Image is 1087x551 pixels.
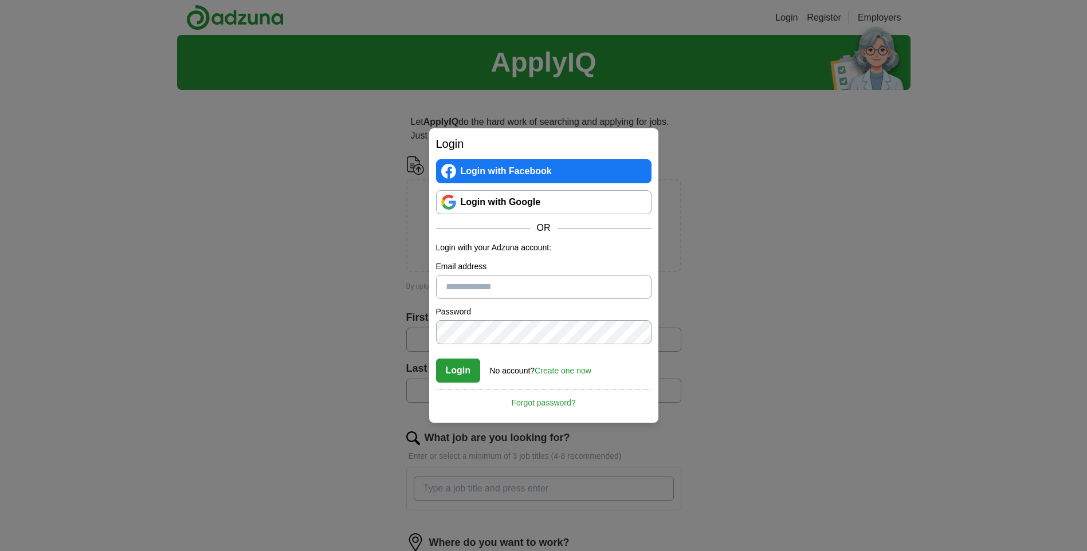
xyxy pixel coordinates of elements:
a: Login with Google [436,190,652,214]
a: Create one now [535,366,591,375]
button: Login [436,359,481,383]
h2: Login [436,135,652,152]
div: No account? [490,358,591,377]
a: Forgot password? [436,389,652,409]
p: Login with your Adzuna account: [436,242,652,254]
label: Email address [436,261,652,273]
span: OR [530,221,558,235]
label: Password [436,306,652,318]
a: Login with Facebook [436,159,652,183]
